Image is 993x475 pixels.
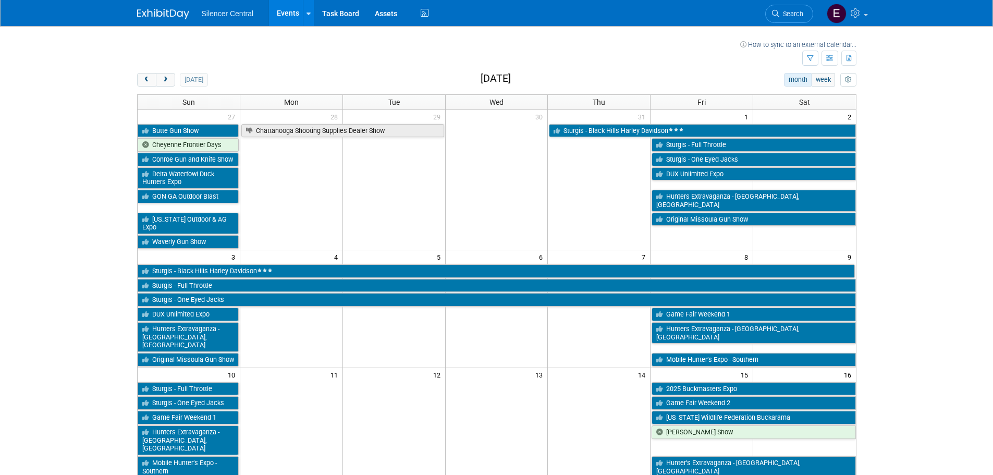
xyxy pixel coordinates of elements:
span: 15 [740,368,753,381]
span: 12 [432,368,445,381]
button: prev [137,73,156,87]
a: Sturgis - Full Throttle [138,279,856,293]
a: Sturgis - One Eyed Jacks [138,293,856,307]
a: DUX Unlimited Expo [138,308,239,321]
a: [PERSON_NAME] Show [652,425,855,439]
span: Silencer Central [202,9,254,18]
span: 10 [227,368,240,381]
a: GON GA Outdoor Blast [138,190,239,203]
span: 14 [637,368,650,381]
span: 2 [847,110,856,123]
a: Hunters Extravaganza - [GEOGRAPHIC_DATA], [GEOGRAPHIC_DATA] [138,425,239,455]
a: Hunters Extravaganza - [GEOGRAPHIC_DATA], [GEOGRAPHIC_DATA] [652,190,855,211]
a: Waverly Gun Show [138,235,239,249]
span: 6 [538,250,547,263]
span: 16 [843,368,856,381]
img: ExhibitDay [137,9,189,19]
a: Chattanooga Shooting Supplies Dealer Show [241,124,444,138]
span: 31 [637,110,650,123]
a: Sturgis - Black Hills Harley Davidson [549,124,855,138]
span: Fri [697,98,706,106]
span: 30 [534,110,547,123]
a: [US_STATE] Wildlife Federation Buckarama [652,411,855,424]
span: 3 [230,250,240,263]
button: next [156,73,175,87]
a: 2025 Buckmasters Expo [652,382,855,396]
a: Original Missoula Gun Show [138,353,239,367]
a: DUX Unlimited Expo [652,167,855,181]
span: Mon [284,98,299,106]
a: Cheyenne Frontier Days [138,138,239,152]
a: Original Missoula Gun Show [652,213,855,226]
a: Sturgis - Black Hills Harley Davidson [138,264,855,278]
span: 4 [333,250,342,263]
img: Emma Houwman [827,4,847,23]
button: [DATE] [180,73,207,87]
span: 13 [534,368,547,381]
span: 5 [436,250,445,263]
span: 29 [432,110,445,123]
h2: [DATE] [481,73,511,84]
span: 28 [329,110,342,123]
span: 9 [847,250,856,263]
span: 1 [743,110,753,123]
a: Hunters Extravaganza - [GEOGRAPHIC_DATA], [GEOGRAPHIC_DATA] [138,322,239,352]
span: 7 [641,250,650,263]
a: Mobile Hunter’s Expo - Southern [652,353,855,367]
span: 11 [329,368,342,381]
a: [US_STATE] Outdoor & AG Expo [138,213,239,234]
a: Game Fair Weekend 1 [138,411,239,424]
button: week [811,73,835,87]
span: Search [779,10,803,18]
span: 8 [743,250,753,263]
a: Butte Gun Show [138,124,239,138]
a: Game Fair Weekend 2 [652,396,855,410]
button: month [784,73,812,87]
a: Sturgis - Full Throttle [652,138,855,152]
a: Conroe Gun and Knife Show [138,153,239,166]
a: Search [765,5,813,23]
span: Wed [489,98,504,106]
a: Delta Waterfowl Duck Hunters Expo [138,167,239,189]
button: myCustomButton [840,73,856,87]
a: How to sync to an external calendar... [740,41,856,48]
a: Sturgis - One Eyed Jacks [652,153,855,166]
span: Sat [799,98,810,106]
a: Hunters Extravaganza - [GEOGRAPHIC_DATA], [GEOGRAPHIC_DATA] [652,322,855,344]
a: Sturgis - Full Throttle [138,382,239,396]
span: Thu [593,98,605,106]
span: 27 [227,110,240,123]
i: Personalize Calendar [845,77,852,83]
a: Game Fair Weekend 1 [652,308,855,321]
span: Sun [182,98,195,106]
span: Tue [388,98,400,106]
a: Sturgis - One Eyed Jacks [138,396,239,410]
